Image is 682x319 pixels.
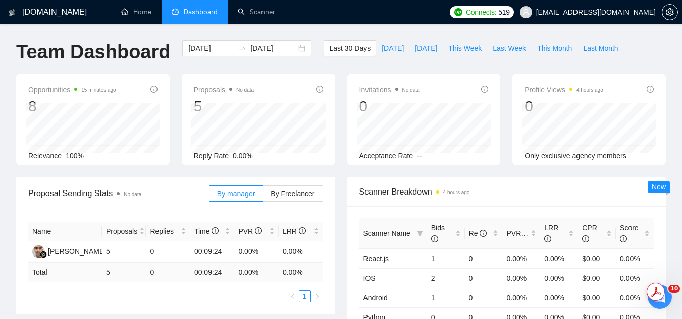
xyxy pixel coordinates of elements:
div: 0 [359,97,420,116]
button: Last Month [578,40,623,56]
td: 0 [146,263,190,282]
span: Relevance [28,152,62,160]
span: Last 30 Days [329,43,371,54]
a: searchScanner [238,8,275,16]
span: info-circle [480,230,487,237]
time: 4 hours ago [443,189,470,195]
button: [DATE] [409,40,443,56]
span: Scanner Breakdown [359,185,654,198]
td: 0.00% [502,268,540,288]
span: info-circle [481,86,488,93]
span: filter [417,230,423,236]
a: Android [363,294,388,302]
td: $0.00 [578,248,616,268]
span: 0.00% [233,152,253,160]
span: This Month [537,43,572,54]
td: 0 [465,268,503,288]
span: info-circle [212,227,219,234]
li: Next Page [311,290,323,302]
span: Proposals [106,226,137,237]
span: Replies [150,226,179,237]
span: Bids [431,224,445,243]
span: info-circle [255,227,262,234]
span: CPR [582,224,597,243]
span: This Week [448,43,482,54]
li: Previous Page [287,290,299,302]
span: LRR [283,227,306,235]
td: 5 [102,263,146,282]
span: By Freelancer [271,189,314,198]
span: Scanner Name [363,229,410,237]
td: 0.00% [279,241,323,263]
span: info-circle [431,235,438,242]
span: info-circle [582,235,589,242]
td: 0.00% [540,268,578,288]
td: 2 [427,268,465,288]
a: setting [662,8,678,16]
span: Profile Views [524,84,603,96]
span: Dashboard [184,8,218,16]
span: Re [469,229,487,237]
span: info-circle [544,235,551,242]
input: Start date [188,43,234,54]
td: 0.00% [540,288,578,307]
span: filter [415,226,425,241]
span: [DATE] [415,43,437,54]
span: No data [236,87,254,93]
span: info-circle [150,86,158,93]
td: $0.00 [578,268,616,288]
th: Name [28,222,102,241]
span: setting [662,8,677,16]
span: Reply Rate [194,152,229,160]
td: 5 [102,241,146,263]
button: left [287,290,299,302]
span: LRR [544,224,558,243]
td: 0.00% [616,248,654,268]
div: 5 [194,97,254,116]
time: 4 hours ago [576,87,603,93]
span: right [314,293,320,299]
td: 1 [427,248,465,268]
span: Proposals [194,84,254,96]
td: 00:09:24 [190,263,235,282]
td: 0.00% [616,268,654,288]
div: [PERSON_NAME] [48,246,106,257]
button: This Month [532,40,578,56]
a: 1 [299,291,310,302]
h1: Team Dashboard [16,40,170,64]
td: 0.00 % [279,263,323,282]
span: No data [402,87,420,93]
span: info-circle [620,235,627,242]
span: Last Week [493,43,526,54]
span: 519 [498,7,509,18]
img: AI [32,245,45,258]
img: logo [9,5,16,21]
th: Replies [146,222,190,241]
button: Last 30 Days [324,40,376,56]
td: 0.00% [540,248,578,268]
div: 0 [524,97,603,116]
td: 0.00 % [234,263,279,282]
div: 8 [28,97,116,116]
span: New [652,183,666,191]
span: Last Month [583,43,618,54]
span: No data [124,192,141,197]
button: [DATE] [376,40,409,56]
span: info-circle [316,86,323,93]
span: PVR [238,227,262,235]
span: Acceptance Rate [359,152,413,160]
td: 0.00% [502,288,540,307]
td: 00:09:24 [190,241,235,263]
span: Opportunities [28,84,116,96]
td: 0 [146,241,190,263]
td: Total [28,263,102,282]
span: to [238,44,246,52]
button: setting [662,4,678,20]
td: 0.00% [234,241,279,263]
span: Invitations [359,84,420,96]
td: 0 [465,288,503,307]
td: $0.00 [578,288,616,307]
span: [DATE] [382,43,404,54]
button: right [311,290,323,302]
span: 100% [66,152,84,160]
